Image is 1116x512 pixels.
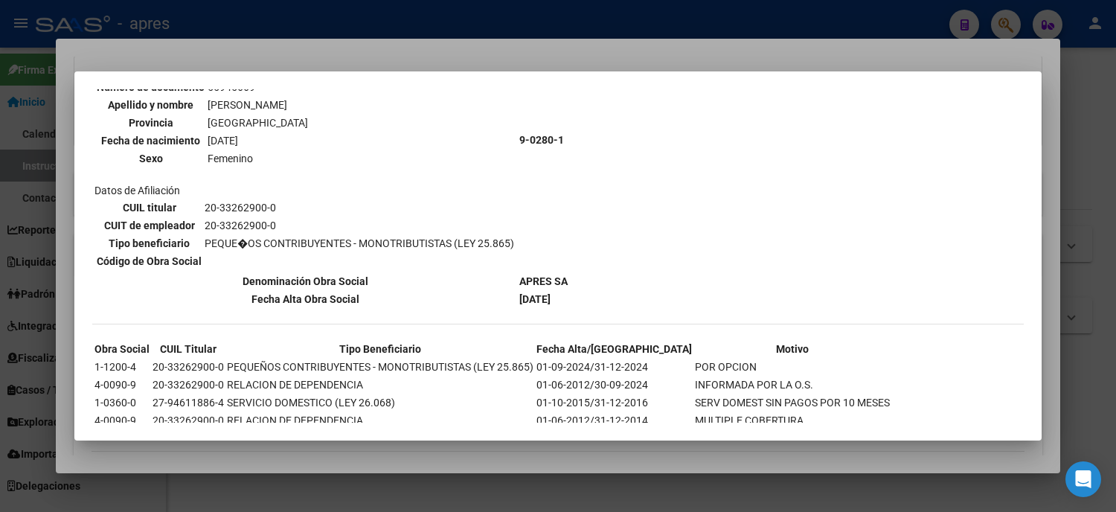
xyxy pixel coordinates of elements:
th: Provincia [96,115,205,131]
td: 01-09-2024/31-12-2024 [536,359,693,375]
th: CUIT de empleador [96,217,202,234]
th: Fecha Alta Obra Social [94,291,517,307]
b: 9-0280-1 [519,134,564,146]
td: RELACION DE DEPENDENCIA [226,377,534,393]
td: SERVICIO DOMESTICO (LEY 26.068) [226,394,534,411]
td: 4-0090-9 [94,377,150,393]
td: Datos personales Datos de Afiliación [94,8,517,272]
td: 4-0090-9 [94,412,150,429]
th: Denominación Obra Social [94,273,517,289]
td: INFORMADA POR LA O.S. [694,377,891,393]
b: APRES SA [519,275,568,287]
td: MULTIPLE COBERTURA [694,412,891,429]
td: 20-33262900-0 [152,359,225,375]
td: 27-94611886-4 [152,394,225,411]
td: 01-10-2015/31-12-2016 [536,394,693,411]
th: Sexo [96,150,205,167]
td: PEQUEÑOS CONTRIBUYENTES - MONOTRIBUTISTAS (LEY 25.865) [226,359,534,375]
th: CUIL Titular [152,341,225,357]
td: 20-33262900-0 [204,217,515,234]
th: Fecha de nacimiento [96,132,205,149]
td: 1-1200-4 [94,359,150,375]
div: Open Intercom Messenger [1065,461,1101,497]
th: CUIL titular [96,199,202,216]
td: POR OPCION [694,359,891,375]
td: 20-33262900-0 [152,412,225,429]
td: RELACION DE DEPENDENCIA [226,412,534,429]
th: Apellido y nombre [96,97,205,113]
th: Fecha Alta/[GEOGRAPHIC_DATA] [536,341,693,357]
td: 1-0360-0 [94,394,150,411]
th: Obra Social [94,341,150,357]
th: Código de Obra Social [96,253,202,269]
td: PEQUE�OS CONTRIBUYENTES - MONOTRIBUTISTAS (LEY 25.865) [204,235,515,252]
td: Femenino [207,150,379,167]
td: 20-33262900-0 [152,377,225,393]
td: [GEOGRAPHIC_DATA] [207,115,379,131]
b: [DATE] [519,293,551,305]
td: [DATE] [207,132,379,149]
th: Tipo beneficiario [96,235,202,252]
th: Motivo [694,341,891,357]
td: 01-06-2012/31-12-2014 [536,412,693,429]
td: 01-06-2012/30-09-2024 [536,377,693,393]
th: Tipo Beneficiario [226,341,534,357]
td: 20-33262900-0 [204,199,515,216]
td: [PERSON_NAME] [207,97,379,113]
td: SERV DOMEST SIN PAGOS POR 10 MESES [694,394,891,411]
